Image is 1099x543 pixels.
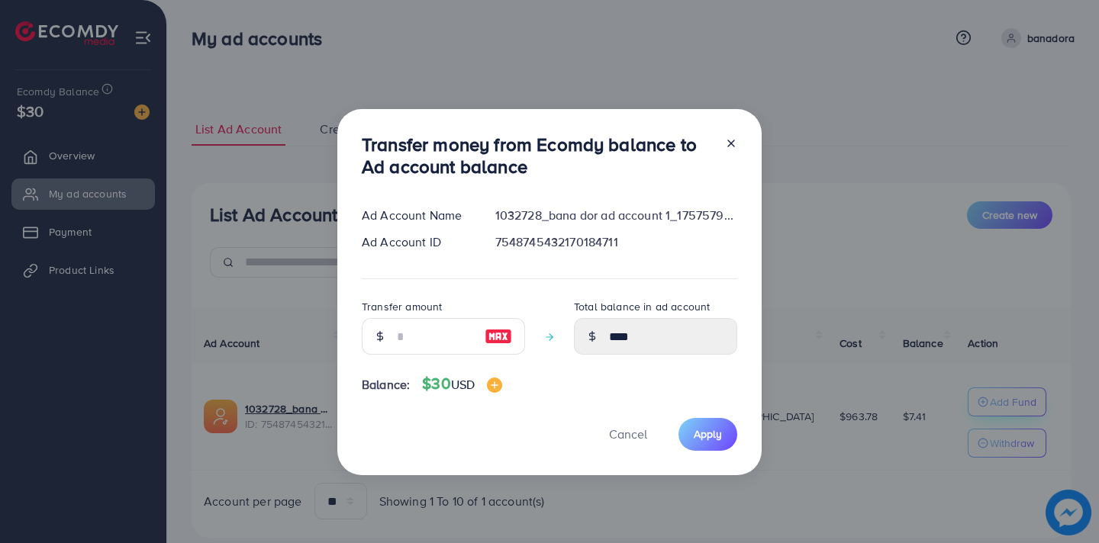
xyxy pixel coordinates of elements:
label: Transfer amount [362,299,442,314]
img: image [485,327,512,345]
span: Cancel [609,426,647,442]
img: image [487,378,502,393]
button: Cancel [590,418,666,451]
button: Apply [678,418,737,451]
div: 7548745432170184711 [483,233,749,251]
span: USD [451,376,475,393]
h3: Transfer money from Ecomdy balance to Ad account balance [362,133,713,178]
label: Total balance in ad account [574,299,710,314]
span: Balance: [362,376,410,394]
div: Ad Account ID [350,233,483,251]
span: Apply [694,426,722,442]
h4: $30 [422,374,502,394]
div: 1032728_bana dor ad account 1_1757579407255 [483,207,749,224]
div: Ad Account Name [350,207,483,224]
